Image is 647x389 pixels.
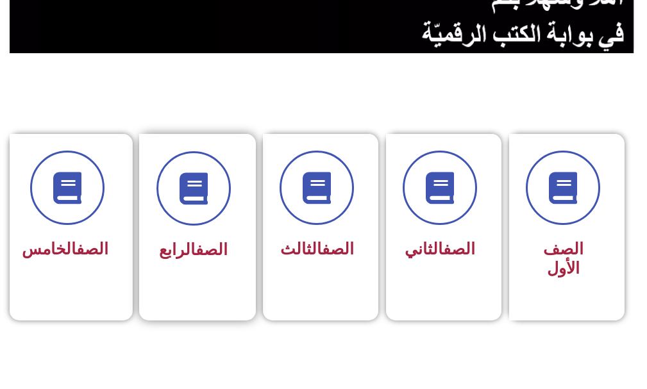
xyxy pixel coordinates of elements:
span: الرابع [159,240,228,259]
span: الصف الأول [543,240,584,277]
span: الخامس [22,240,108,258]
a: الصف [196,240,228,259]
span: الثالث [280,240,354,258]
span: الثاني [405,240,475,258]
a: الصف [322,240,354,258]
a: الصف [443,240,475,258]
a: الصف [76,240,108,258]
